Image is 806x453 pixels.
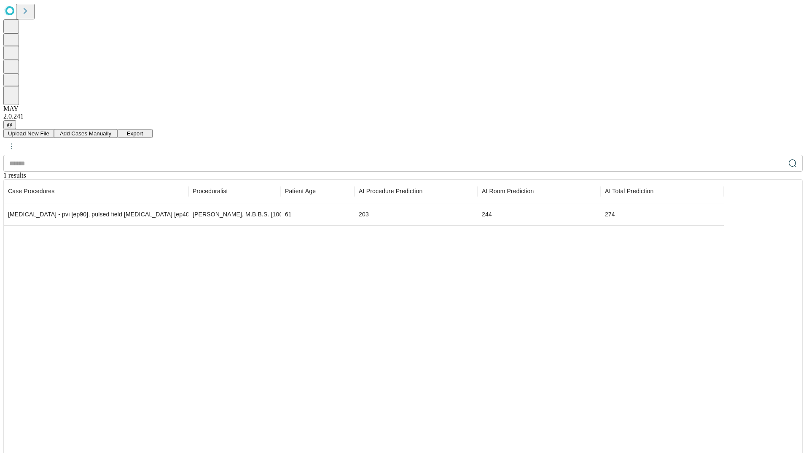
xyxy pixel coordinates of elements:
[359,187,422,195] span: Time-out to extubation/pocket closure
[54,129,117,138] button: Add Cases Manually
[482,211,492,218] span: 244
[8,187,54,195] span: Scheduled procedures
[285,187,316,195] span: Patient Age
[7,121,13,128] span: @
[3,129,54,138] button: Upload New File
[3,120,16,129] button: @
[117,129,153,138] button: Export
[482,187,534,195] span: Patient in room to patient out of room
[359,211,369,218] span: 203
[8,130,49,137] span: Upload New File
[605,187,653,195] span: Includes set-up, patient in-room to patient out-of-room, and clean-up
[3,172,26,179] span: 1 results
[60,130,111,137] span: Add Cases Manually
[285,204,350,225] div: 61
[193,187,228,195] span: Proceduralist
[8,204,184,225] div: [MEDICAL_DATA] - pvi [ep90], pulsed field [MEDICAL_DATA] [ep407]
[193,204,277,225] div: [PERSON_NAME], M.B.B.S. [1004839]
[117,129,153,137] a: Export
[3,105,803,113] div: MAY
[127,130,143,137] span: Export
[605,211,615,218] span: 274
[3,113,803,120] div: 2.0.241
[4,139,19,154] button: kebab-menu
